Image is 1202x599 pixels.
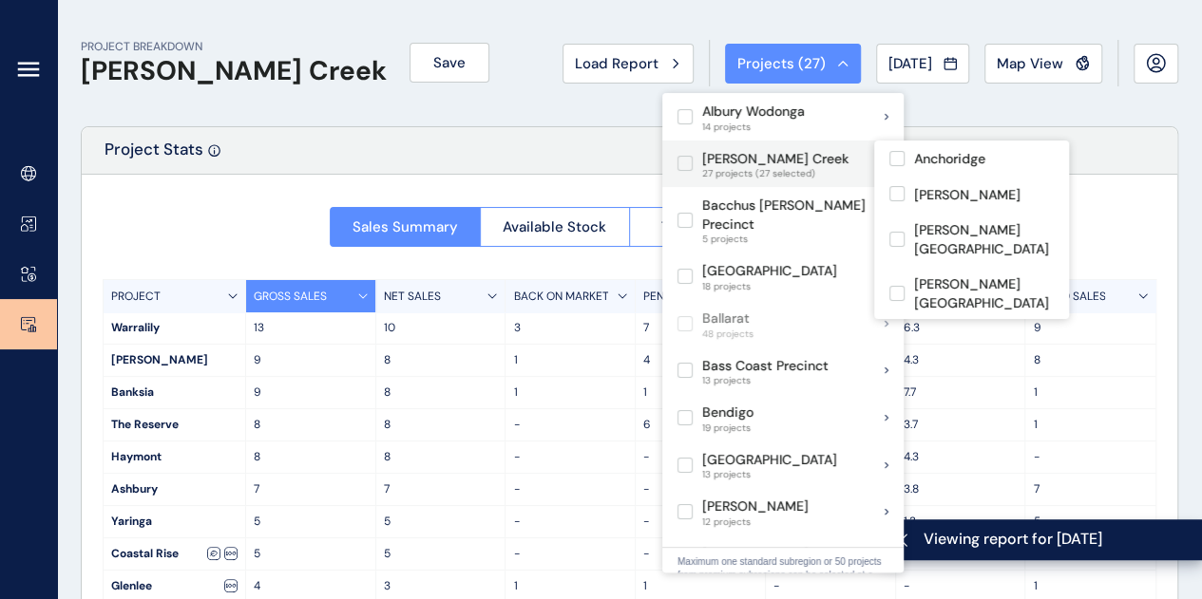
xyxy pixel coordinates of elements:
[677,555,888,595] p: Maximum one standard subregion or 50 projects from premium subregions can be selected at a time.
[643,578,757,594] p: 1
[702,328,754,340] span: 48 projects
[702,309,754,328] p: Ballarat
[254,578,368,594] p: 4
[643,449,757,465] p: -
[924,529,1187,550] span: Viewing report for [DATE]
[702,422,754,434] span: 19 projects
[104,538,245,570] div: Coastal Rise
[702,234,886,245] span: 5 projects
[503,217,606,236] span: Available Stock
[254,514,368,530] p: 5
[105,139,203,174] p: Project Stats
[410,43,489,83] button: Save
[904,449,1018,465] p: 4.3
[702,357,829,376] p: Bass Coast Precinct
[876,44,969,84] button: [DATE]
[702,168,849,179] span: 27 projects (27 selected)
[725,44,861,84] button: Projects (27)
[904,352,1018,368] p: 4.3
[1033,481,1148,497] p: 7
[773,578,887,594] p: -
[254,546,368,562] p: 5
[384,417,498,433] p: 8
[643,352,757,368] p: 4
[702,516,809,528] span: 12 projects
[904,417,1018,433] p: 3.7
[702,403,754,422] p: Bendigo
[888,54,932,73] span: [DATE]
[513,481,627,497] p: -
[702,262,837,281] p: [GEOGRAPHIC_DATA]
[702,103,805,122] p: Albury Wodonga
[513,417,627,433] p: -
[904,320,1018,336] p: 6.3
[643,481,757,497] p: -
[384,289,441,305] p: NET SALES
[643,289,748,305] p: PENDING CONTRACTS
[702,469,837,480] span: 13 projects
[254,352,368,368] p: 9
[353,217,458,236] span: Sales Summary
[480,207,630,247] button: Available Stock
[702,545,865,564] p: [PERSON_NAME] Precinct
[643,546,757,562] p: -
[643,514,757,530] p: -
[104,345,245,376] div: [PERSON_NAME]
[330,207,480,247] button: Sales Summary
[254,449,368,465] p: 8
[643,417,757,433] p: 6
[702,197,886,234] p: Bacchus [PERSON_NAME] Precinct
[104,312,245,344] div: Warralily
[1033,417,1148,433] p: 1
[737,54,826,73] span: Projects ( 27 )
[384,384,498,401] p: 8
[904,481,1018,497] p: 3.8
[643,384,757,401] p: 1
[104,409,245,440] div: The Reserve
[111,289,161,305] p: PROJECT
[513,352,627,368] p: 1
[914,186,1021,205] p: [PERSON_NAME]
[384,449,498,465] p: 8
[575,54,658,73] span: Load Report
[702,375,829,386] span: 13 projects
[904,578,1018,594] p: -
[1033,514,1148,530] p: 5
[384,352,498,368] p: 8
[81,55,387,87] h1: [PERSON_NAME] Creek
[914,275,1054,312] p: [PERSON_NAME][GEOGRAPHIC_DATA]
[984,44,1102,84] button: Map View
[513,546,627,562] p: -
[702,281,837,292] span: 18 projects
[904,384,1018,401] p: 7.7
[384,320,498,336] p: 10
[384,514,498,530] p: 5
[1033,578,1148,594] p: 1
[914,221,1054,258] p: [PERSON_NAME][GEOGRAPHIC_DATA]
[702,497,809,516] p: [PERSON_NAME]
[563,44,694,84] button: Load Report
[104,377,245,408] div: Banksia
[254,417,368,433] p: 8
[384,481,498,497] p: 7
[254,481,368,497] p: 7
[629,207,779,247] button: Total Supply
[513,320,627,336] p: 3
[433,53,466,72] span: Save
[104,474,245,505] div: Ashbury
[702,451,837,470] p: [GEOGRAPHIC_DATA]
[384,546,498,562] p: 5
[702,122,805,133] span: 14 projects
[513,578,627,594] p: 1
[513,514,627,530] p: -
[1033,352,1148,368] p: 8
[254,289,327,305] p: GROSS SALES
[1033,449,1148,465] p: -
[513,449,627,465] p: -
[702,150,849,169] p: [PERSON_NAME] Creek
[254,384,368,401] p: 9
[513,384,627,401] p: 1
[1033,320,1148,336] p: 9
[254,320,368,336] p: 13
[513,289,608,305] p: BACK ON MARKET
